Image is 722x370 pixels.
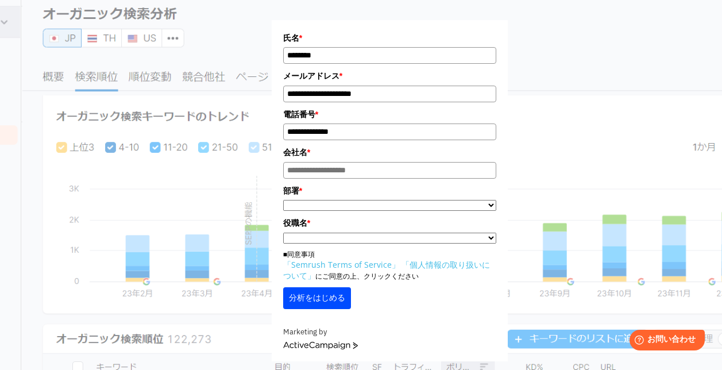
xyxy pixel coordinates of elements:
label: 会社名 [283,146,497,159]
label: 部署 [283,184,497,197]
div: Marketing by [283,326,497,338]
a: 「Semrush Terms of Service」 [283,259,400,270]
label: 氏名 [283,32,497,44]
button: 分析をはじめる [283,287,351,309]
iframe: Help widget launcher [620,325,709,357]
a: 「個人情報の取り扱いについて」 [283,259,490,281]
label: メールアドレス [283,70,497,82]
label: 電話番号 [283,108,497,121]
label: 役職名 [283,217,497,229]
p: ■同意事項 にご同意の上、クリックください [283,249,497,282]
